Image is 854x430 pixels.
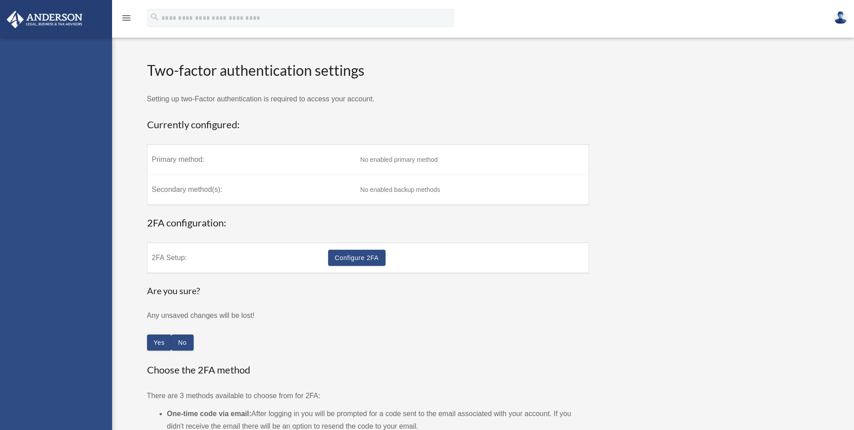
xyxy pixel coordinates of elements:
p: Setting up two-Factor authentication is required to access your account. [147,93,590,105]
a: menu [121,16,132,23]
a: Configure 2FA [328,250,386,266]
button: Close this dialog window [171,334,193,351]
h4: Are you sure? [147,284,340,297]
label: Primary method: [152,152,351,167]
i: menu [121,13,132,23]
h3: Choose the 2FA method [147,363,590,377]
i: search [150,12,160,22]
button: Close this dialog window and the wizard [147,334,172,351]
p: Any unsaved changes will be lost! [147,309,340,322]
td: No enabled primary method [356,145,589,175]
label: 2FA Setup: [152,251,319,265]
img: Anderson Advisors Platinum Portal [4,11,85,28]
td: No enabled backup methods [356,175,589,205]
strong: One-time code via email: [167,410,251,417]
h3: Currently configured: [147,118,590,132]
h2: Two-factor authentication settings [147,61,590,81]
label: Secondary method(s): [152,182,351,197]
img: User Pic [834,11,847,24]
h3: 2FA configuration: [147,216,590,230]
